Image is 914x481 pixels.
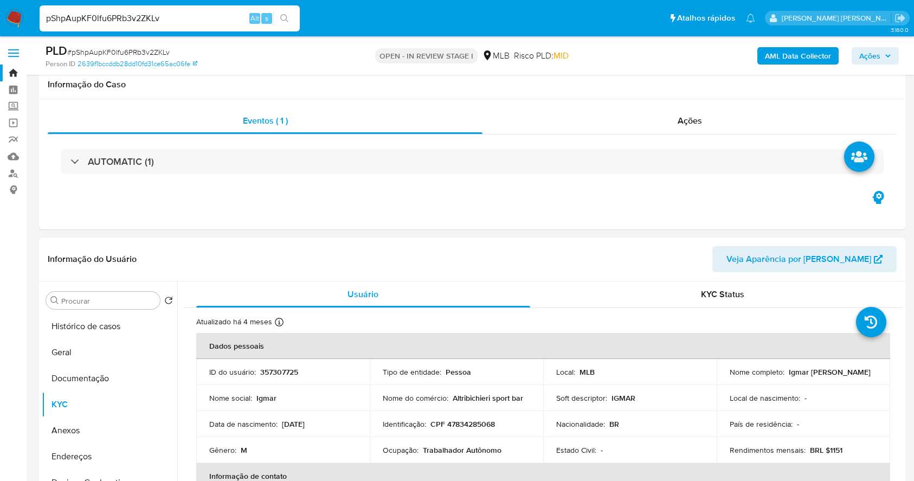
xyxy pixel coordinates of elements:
p: Data de nascimento : [209,419,278,429]
p: Nome completo : [730,367,784,377]
button: Anexos [42,418,177,444]
b: Person ID [46,59,75,69]
span: Usuário [347,288,378,300]
p: Nacionalidade : [556,419,605,429]
b: AML Data Collector [765,47,831,65]
p: Igmar [256,393,276,403]
p: - [601,445,603,455]
span: MID [553,49,569,62]
p: 357307725 [260,367,298,377]
button: Documentação [42,365,177,392]
p: MLB [580,367,595,377]
p: - [804,393,807,403]
input: Procurar [61,296,156,306]
div: MLB [482,50,510,62]
p: ID do usuário : [209,367,256,377]
p: carla.siqueira@mercadolivre.com [782,13,891,23]
p: Nome do comércio : [383,393,448,403]
p: Nome social : [209,393,252,403]
p: Gênero : [209,445,236,455]
span: KYC Status [701,288,744,300]
button: Endereços [42,444,177,470]
h3: AUTOMATIC (1) [88,156,154,168]
span: s [265,13,268,23]
span: Ações [859,47,880,65]
h1: Informação do Usuário [48,254,137,265]
input: Pesquise usuários ou casos... [40,11,300,25]
p: País de residência : [730,419,793,429]
p: Tipo de entidade : [383,367,441,377]
h1: Informação do Caso [48,79,897,90]
p: Atualizado há 4 meses [196,317,272,327]
p: Local : [556,367,575,377]
button: Procurar [50,296,59,305]
p: BRL $1151 [810,445,842,455]
span: Alt [250,13,259,23]
span: Ações [678,114,702,127]
th: Dados pessoais [196,333,890,359]
p: M [241,445,247,455]
button: Histórico de casos [42,313,177,339]
p: Estado Civil : [556,445,596,455]
button: KYC [42,392,177,418]
p: Rendimentos mensais : [730,445,806,455]
p: Ocupação : [383,445,419,455]
button: Ações [852,47,899,65]
p: Soft descriptor : [556,393,607,403]
b: PLD [46,42,67,59]
p: [DATE] [282,419,305,429]
div: AUTOMATIC (1) [61,149,884,174]
a: Sair [894,12,906,24]
span: Veja Aparência por [PERSON_NAME] [726,246,871,272]
p: Identificação : [383,419,426,429]
p: - [797,419,799,429]
button: search-icon [273,11,295,26]
button: AML Data Collector [757,47,839,65]
button: Retornar ao pedido padrão [164,296,173,308]
a: 2639f1bccddb28dd10fd31ce65ac06fe [78,59,197,69]
p: Altribichieri sport bar [453,393,523,403]
p: IGMAR [612,393,635,403]
p: Trabalhador Autônomo [423,445,501,455]
p: Pessoa [446,367,471,377]
p: BR [609,419,619,429]
span: Risco PLD: [514,50,569,62]
span: Eventos ( 1 ) [243,114,288,127]
p: Local de nascimento : [730,393,800,403]
span: Atalhos rápidos [677,12,735,24]
p: Igmar [PERSON_NAME] [789,367,871,377]
span: # pShpAupKF0lfu6PRb3v2ZKLv [67,47,170,57]
p: CPF 47834285068 [430,419,495,429]
button: Geral [42,339,177,365]
button: Veja Aparência por [PERSON_NAME] [712,246,897,272]
p: OPEN - IN REVIEW STAGE I [375,48,478,63]
a: Notificações [746,14,755,23]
